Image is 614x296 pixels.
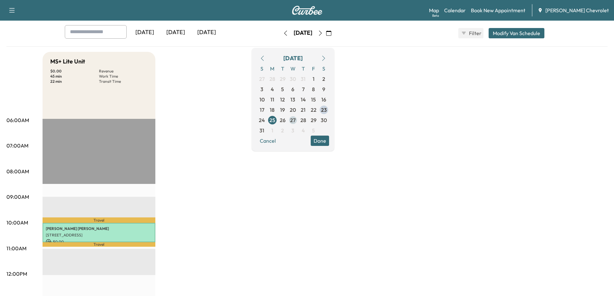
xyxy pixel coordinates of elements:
span: 22 [311,106,317,114]
span: W [288,63,298,74]
span: 6 [291,85,294,93]
span: 27 [259,75,265,83]
span: 4 [302,127,305,134]
span: 28 [269,75,275,83]
div: [DATE] [191,25,222,40]
span: 1 [271,127,273,134]
span: 7 [302,85,305,93]
button: Done [311,136,329,146]
p: Transit Time [99,79,148,84]
span: 8 [312,85,315,93]
span: F [308,63,319,74]
span: 5 [312,127,315,134]
span: 15 [311,96,316,103]
span: 3 [260,85,263,93]
p: 22 min [50,79,99,84]
p: 12:00PM [6,270,27,278]
button: Cancel [257,136,279,146]
span: 13 [290,96,295,103]
span: 14 [301,96,306,103]
span: 2 [322,75,325,83]
button: Filter [458,28,483,38]
span: 30 [321,116,327,124]
a: Calendar [444,6,466,14]
span: 2 [281,127,284,134]
span: S [319,63,329,74]
p: [STREET_ADDRESS] [46,233,152,238]
span: M [267,63,278,74]
span: 29 [280,75,286,83]
span: 5 [281,85,284,93]
span: 31 [301,75,306,83]
p: Travel [43,217,155,223]
p: Revenue [99,69,148,74]
div: [DATE] [283,54,303,63]
p: 11:00AM [6,244,26,252]
p: $ 0.00 [46,239,152,245]
span: 28 [300,116,306,124]
span: 24 [259,116,265,124]
div: Beta [432,13,439,18]
a: MapBeta [429,6,439,14]
p: Work Time [99,74,148,79]
span: 3 [291,127,294,134]
p: 07:00AM [6,142,28,149]
p: 08:00AM [6,167,29,175]
span: 12 [280,96,285,103]
p: Travel [43,242,155,246]
span: 10 [259,96,265,103]
a: Book New Appointment [471,6,525,14]
span: 26 [280,116,286,124]
p: $ 0.00 [50,69,99,74]
span: Filter [469,29,481,37]
span: 27 [290,116,296,124]
div: [DATE] [160,25,191,40]
span: 25 [269,116,275,124]
span: 29 [311,116,317,124]
span: 17 [260,106,264,114]
div: [DATE] [129,25,160,40]
span: 4 [271,85,274,93]
p: 09:00AM [6,193,29,201]
span: 1 [313,75,315,83]
span: 21 [301,106,306,114]
span: 30 [290,75,296,83]
span: 11 [270,96,274,103]
span: S [257,63,267,74]
span: 18 [270,106,275,114]
button: Modify Van Schedule [489,28,544,38]
h5: MS+ Lite Unit [50,57,85,66]
span: T [298,63,308,74]
img: Curbee Logo [292,6,323,15]
span: T [278,63,288,74]
div: [DATE] [294,29,312,37]
span: [PERSON_NAME] Chevrolet [545,6,609,14]
span: 20 [290,106,296,114]
p: [PERSON_NAME] [PERSON_NAME] [46,226,152,231]
span: 16 [321,96,326,103]
span: 19 [280,106,285,114]
span: 31 [259,127,264,134]
p: 06:00AM [6,116,29,124]
span: 9 [322,85,325,93]
p: 10:00AM [6,219,28,226]
span: 23 [321,106,327,114]
p: 45 min [50,74,99,79]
